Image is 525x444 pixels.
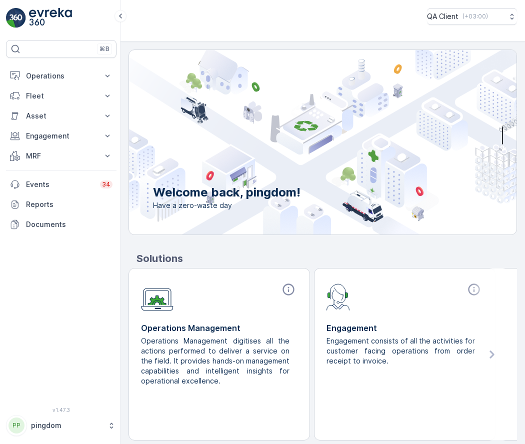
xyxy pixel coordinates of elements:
[6,86,116,106] button: Fleet
[141,282,173,311] img: module-icon
[427,8,517,25] button: QA Client(+03:00)
[6,174,116,194] a: Events34
[6,126,116,146] button: Engagement
[26,111,96,121] p: Asset
[6,8,26,28] img: logo
[8,417,24,433] div: PP
[136,251,517,266] p: Solutions
[26,219,112,229] p: Documents
[84,50,516,234] img: city illustration
[6,214,116,234] a: Documents
[141,336,289,386] p: Operations Management digitises all the actions performed to deliver a service on the field. It p...
[6,66,116,86] button: Operations
[26,179,94,189] p: Events
[26,91,96,101] p: Fleet
[6,106,116,126] button: Asset
[26,131,96,141] p: Engagement
[153,200,300,210] span: Have a zero-waste day
[326,322,483,334] p: Engagement
[326,282,350,310] img: module-icon
[99,45,109,53] p: ⌘B
[141,322,297,334] p: Operations Management
[26,71,96,81] p: Operations
[6,415,116,436] button: PPpingdom
[6,194,116,214] a: Reports
[153,184,300,200] p: Welcome back, pingdom!
[6,146,116,166] button: MRF
[6,407,116,413] span: v 1.47.3
[102,180,110,188] p: 34
[462,12,488,20] p: ( +03:00 )
[326,336,475,366] p: Engagement consists of all the activities for customer facing operations from order receipt to in...
[31,420,102,430] p: pingdom
[29,8,72,28] img: logo_light-DOdMpM7g.png
[427,11,458,21] p: QA Client
[26,151,96,161] p: MRF
[26,199,112,209] p: Reports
